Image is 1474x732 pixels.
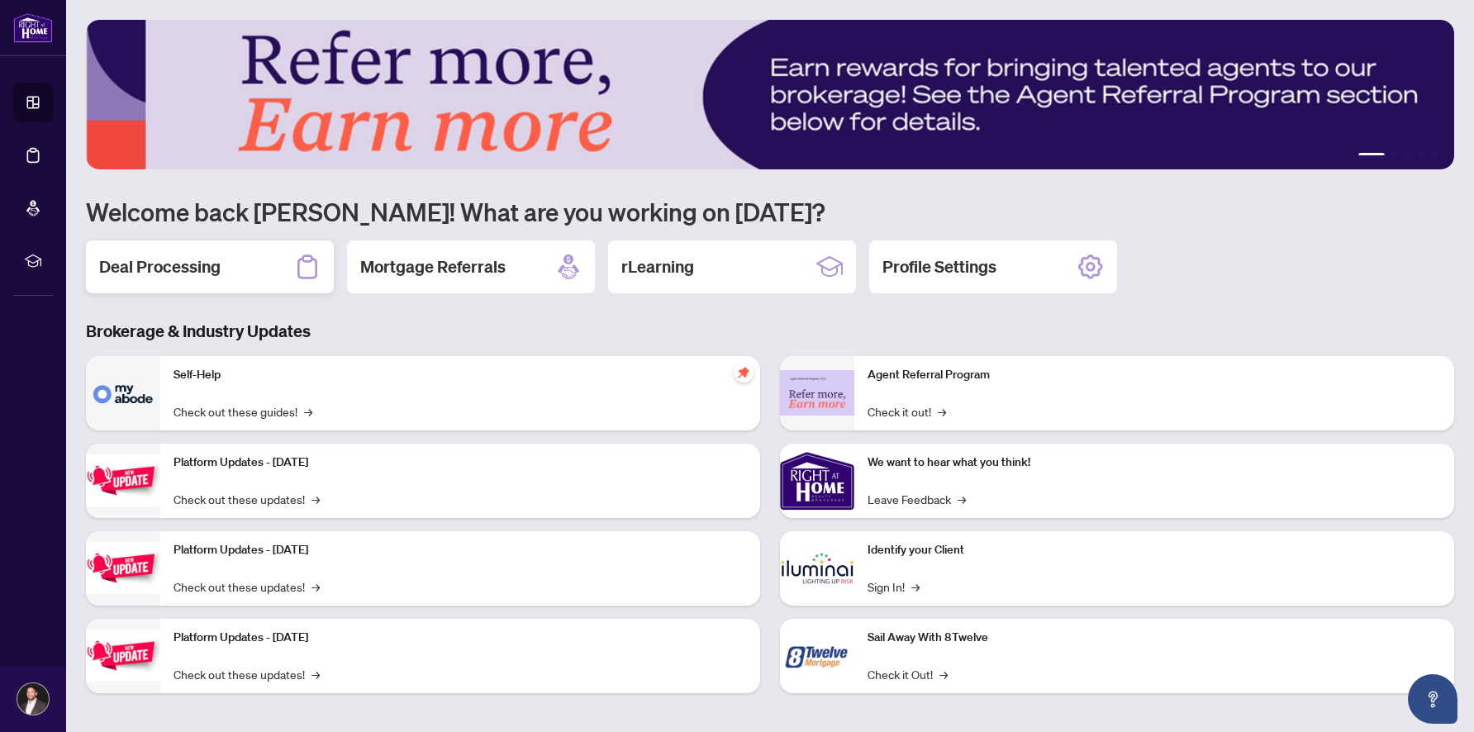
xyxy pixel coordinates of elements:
[86,630,160,682] img: Platform Updates - June 23, 2025
[174,578,320,596] a: Check out these updates!→
[174,366,747,384] p: Self-Help
[86,196,1454,227] h1: Welcome back [PERSON_NAME]! What are you working on [DATE]?
[621,255,694,278] h2: rLearning
[911,578,920,596] span: →
[311,578,320,596] span: →
[868,541,1441,559] p: Identify your Client
[780,444,854,518] img: We want to hear what you think!
[86,542,160,594] img: Platform Updates - July 8, 2025
[1431,153,1438,159] button: 5
[17,683,49,715] img: Profile Icon
[868,402,946,421] a: Check it out!→
[780,370,854,416] img: Agent Referral Program
[174,629,747,647] p: Platform Updates - [DATE]
[734,363,754,383] span: pushpin
[1418,153,1424,159] button: 4
[311,665,320,683] span: →
[939,665,948,683] span: →
[868,629,1441,647] p: Sail Away With 8Twelve
[958,490,966,508] span: →
[174,541,747,559] p: Platform Updates - [DATE]
[86,20,1454,169] img: Slide 0
[882,255,996,278] h2: Profile Settings
[86,320,1454,343] h3: Brokerage & Industry Updates
[174,665,320,683] a: Check out these updates!→
[86,454,160,506] img: Platform Updates - July 21, 2025
[360,255,506,278] h2: Mortgage Referrals
[174,490,320,508] a: Check out these updates!→
[311,490,320,508] span: →
[174,454,747,472] p: Platform Updates - [DATE]
[86,356,160,430] img: Self-Help
[938,402,946,421] span: →
[13,12,53,43] img: logo
[868,578,920,596] a: Sign In!→
[1358,153,1385,159] button: 1
[868,665,948,683] a: Check it Out!→
[1405,153,1411,159] button: 3
[868,366,1441,384] p: Agent Referral Program
[1408,674,1457,724] button: Open asap
[99,255,221,278] h2: Deal Processing
[780,619,854,693] img: Sail Away With 8Twelve
[1391,153,1398,159] button: 2
[304,402,312,421] span: →
[780,531,854,606] img: Identify your Client
[174,402,312,421] a: Check out these guides!→
[868,454,1441,472] p: We want to hear what you think!
[868,490,966,508] a: Leave Feedback→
